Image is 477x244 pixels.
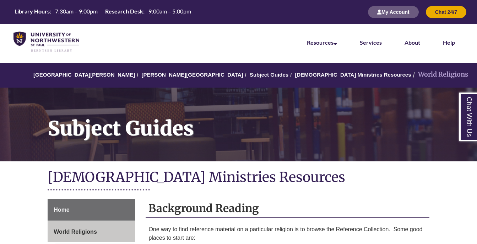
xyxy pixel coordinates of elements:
[148,8,191,15] span: 9:00am – 5:00pm
[48,168,429,187] h1: [DEMOGRAPHIC_DATA] Ministries Resources
[426,9,466,15] a: Chat 24/7
[55,8,98,15] span: 7:30am – 9:00pm
[33,72,135,78] a: [GEOGRAPHIC_DATA][PERSON_NAME]
[148,225,426,242] p: One way to find reference material on a particular religion is to browse the Reference Collection...
[40,88,477,152] h1: Subject Guides
[12,7,194,16] table: Hours Today
[405,39,420,46] a: About
[12,7,52,15] th: Library Hours:
[13,32,79,52] img: UNWSP Library Logo
[426,6,466,18] button: Chat 24/7
[12,7,194,17] a: Hours Today
[368,9,419,15] a: My Account
[443,39,455,46] a: Help
[295,72,411,78] a: [DEMOGRAPHIC_DATA] Ministries Resources
[146,199,429,218] h2: Background Reading
[360,39,382,46] a: Services
[54,207,69,213] span: Home
[48,221,135,243] a: World Religions
[368,6,419,18] button: My Account
[102,7,146,15] th: Research Desk:
[54,229,97,235] span: World Religions
[307,39,337,46] a: Resources
[48,199,135,221] a: Home
[411,70,468,80] li: World Religions
[250,72,288,78] a: Subject Guides
[141,72,243,78] a: [PERSON_NAME][GEOGRAPHIC_DATA]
